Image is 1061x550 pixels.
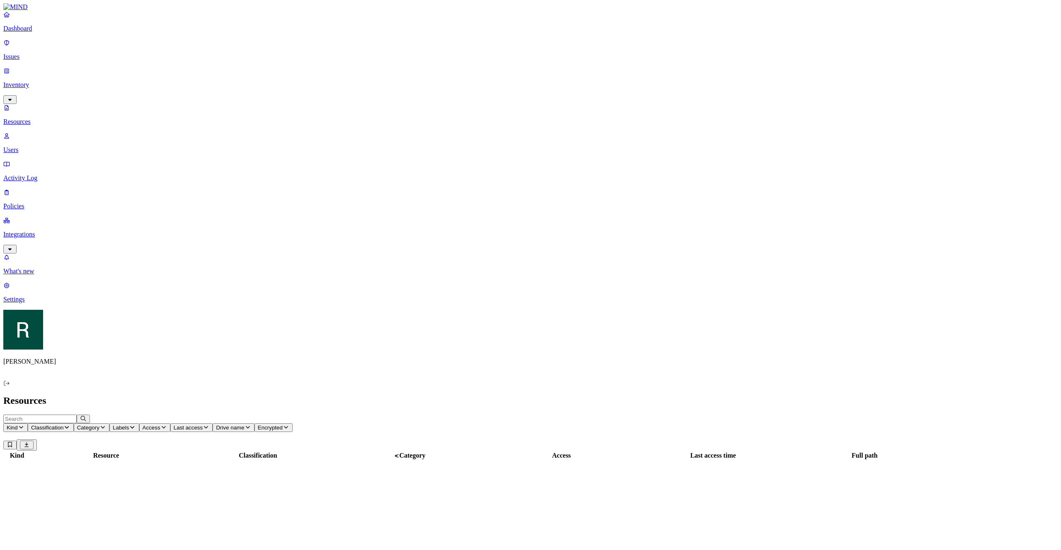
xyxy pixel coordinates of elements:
p: Policies [3,203,1058,210]
input: Search [3,415,77,423]
span: Kind [7,425,18,431]
span: Classification [31,425,64,431]
span: Category [399,452,425,459]
img: MIND [3,3,28,11]
p: Inventory [3,81,1058,89]
div: Access [487,452,637,459]
div: Classification [183,452,333,459]
div: Kind [5,452,29,459]
p: [PERSON_NAME] [3,358,1058,365]
div: Last access time [638,452,788,459]
div: Full path [790,452,940,459]
p: What's new [3,268,1058,275]
p: Integrations [3,231,1058,238]
p: Settings [3,296,1058,303]
span: Encrypted [258,425,283,431]
div: Resource [31,452,181,459]
span: Labels [113,425,129,431]
p: Activity Log [3,174,1058,182]
p: Issues [3,53,1058,60]
span: Drive name [216,425,244,431]
p: Users [3,146,1058,154]
img: Ron Rabinovich [3,310,43,350]
p: Resources [3,118,1058,125]
h2: Resources [3,395,1058,406]
span: Category [77,425,99,431]
p: Dashboard [3,25,1058,32]
span: Last access [174,425,203,431]
span: Access [143,425,160,431]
